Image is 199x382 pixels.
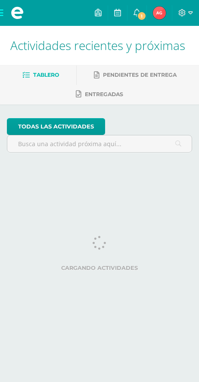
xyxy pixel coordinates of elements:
span: Actividades recientes y próximas [10,37,185,53]
a: Entregadas [76,88,123,101]
span: Entregadas [85,91,123,97]
a: Pendientes de entrega [94,68,177,82]
a: Tablero [22,68,59,82]
a: todas las Actividades [7,118,105,135]
span: Pendientes de entrega [103,72,177,78]
img: d91f9285f26de701cbe520ecbdca7608.png [153,6,166,19]
span: 1 [137,11,146,21]
input: Busca una actividad próxima aquí... [7,135,192,152]
label: Cargando actividades [7,265,192,271]
span: Tablero [33,72,59,78]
